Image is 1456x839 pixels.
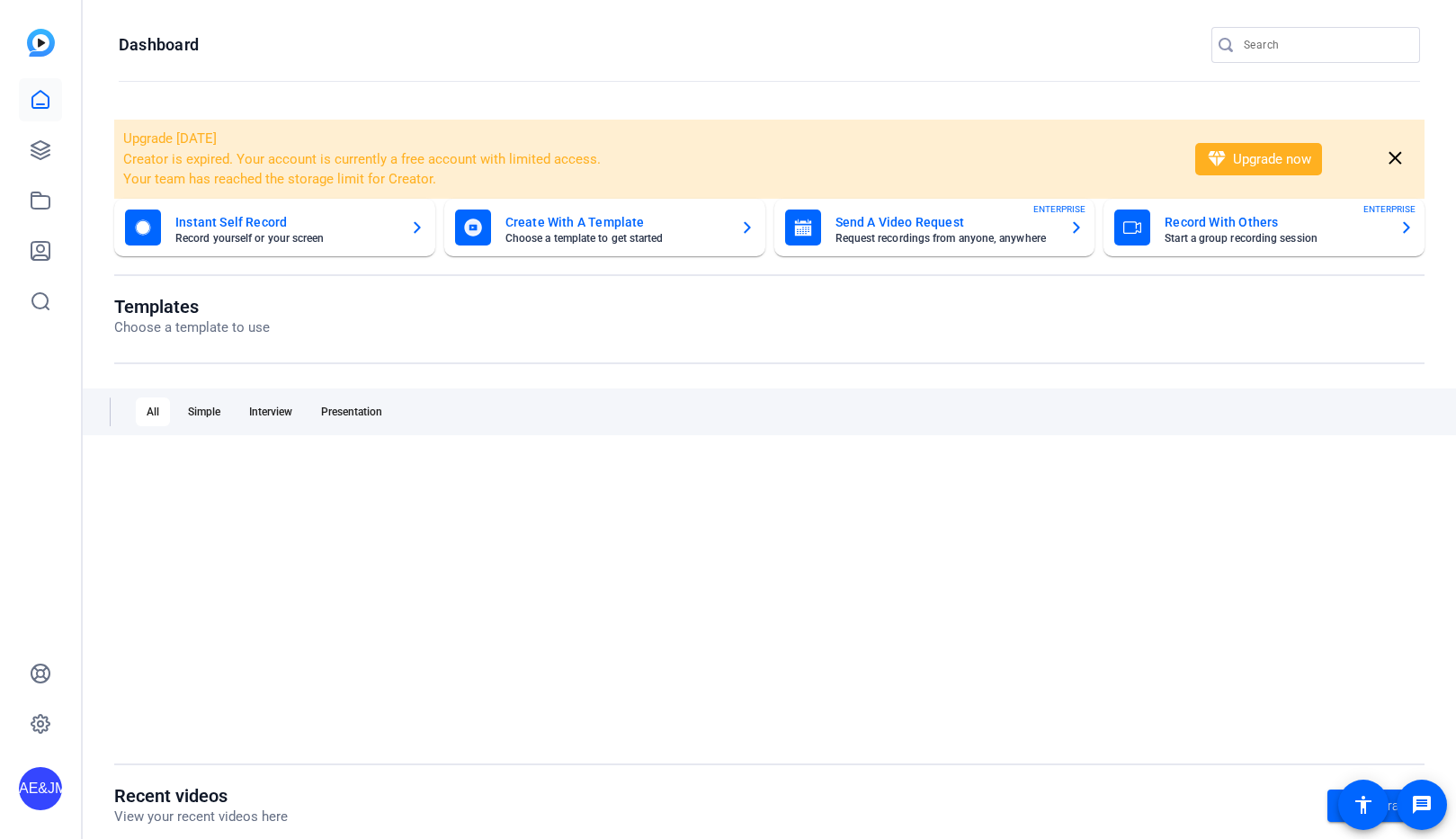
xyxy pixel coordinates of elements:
[123,169,1172,190] li: Your team has reached the storage limit for Creator.
[1103,199,1425,256] button: Record With OthersStart a group recording sessionENTERPRISE
[1165,211,1385,233] mat-card-title: Record With Others
[1165,233,1385,244] mat-card-subtitle: Start a group recording session
[774,199,1095,256] button: Send A Video RequestRequest recordings from anyone, anywhereENTERPRISE
[835,233,1056,244] mat-card-subtitle: Request recordings from anyone, anywhere
[1244,34,1406,56] input: Search
[177,397,231,426] div: Simple
[114,317,270,338] p: Choose a template to use
[1327,790,1425,822] a: Go to library
[505,211,726,233] mat-card-title: Create With A Template
[175,233,396,244] mat-card-subtitle: Record yourself or your screen
[835,211,1056,233] mat-card-title: Send A Video Request
[19,767,62,810] div: AE&JMLDBRP
[175,211,396,233] mat-card-title: Instant Self Record
[238,397,303,426] div: Interview
[114,199,435,256] button: Instant Self RecordRecord yourself or your screen
[1384,147,1407,170] mat-icon: close
[1353,794,1374,816] mat-icon: accessibility
[1033,202,1085,216] span: ENTERPRISE
[136,397,170,426] div: All
[1195,143,1322,175] button: Upgrade now
[123,130,217,147] span: Upgrade [DATE]
[1411,794,1433,816] mat-icon: message
[119,34,199,56] h1: Dashboard
[1363,202,1416,216] span: ENTERPRISE
[114,807,288,827] p: View your recent videos here
[505,233,726,244] mat-card-subtitle: Choose a template to get started
[27,29,55,57] img: blue-gradient.svg
[114,785,288,807] h1: Recent videos
[310,397,393,426] div: Presentation
[114,296,270,317] h1: Templates
[1206,148,1228,170] mat-icon: diamond
[123,149,1172,170] li: Creator is expired. Your account is currently a free account with limited access.
[444,199,765,256] button: Create With A TemplateChoose a template to get started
